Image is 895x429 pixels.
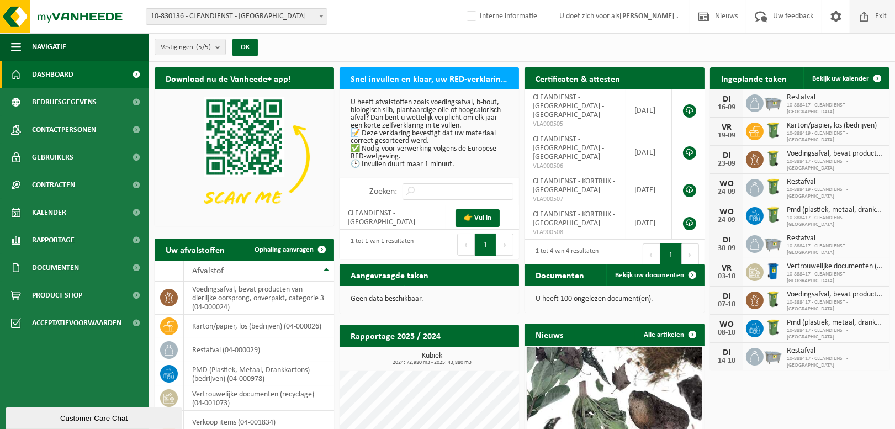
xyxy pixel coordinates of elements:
button: Previous [643,243,660,266]
button: OK [232,39,258,56]
button: 1 [475,234,496,256]
a: Bekijk rapportage [437,346,518,368]
span: Bedrijfsgegevens [32,88,97,116]
span: CLEANDIENST - [GEOGRAPHIC_DATA] - [GEOGRAPHIC_DATA] [533,135,604,161]
img: Download de VHEPlus App [155,89,334,224]
span: Contracten [32,171,75,199]
count: (5/5) [196,44,211,51]
div: WO [716,179,738,188]
span: 10-888417 - CLEANDIENST - [GEOGRAPHIC_DATA] [787,271,884,284]
img: WB-0240-HPE-GN-50 [764,121,782,140]
span: Restafval [787,178,884,187]
span: Pmd (plastiek, metaal, drankkartons) (bedrijven) [787,319,884,327]
a: Bekijk uw kalender [803,67,888,89]
img: WB-0140-HPE-GN-50 [764,290,782,309]
span: Restafval [787,93,884,102]
span: Dashboard [32,61,73,88]
img: WB-2500-GAL-GY-01 [764,346,782,365]
h2: Rapportage 2025 / 2024 [340,325,452,346]
span: CLEANDIENST - [GEOGRAPHIC_DATA] - [GEOGRAPHIC_DATA] [533,93,604,119]
span: 10-888417 - CLEANDIENST - [GEOGRAPHIC_DATA] [787,356,884,369]
div: 07-10 [716,301,738,309]
h2: Uw afvalstoffen [155,239,236,260]
span: VLA900505 [533,120,617,129]
span: Contactpersonen [32,116,96,144]
div: 14-10 [716,357,738,365]
span: CLEANDIENST - KORTRIJK - [GEOGRAPHIC_DATA] [533,177,615,194]
span: Navigatie [32,33,66,61]
span: Vertrouwelijke documenten (recyclage) [787,262,884,271]
span: CLEANDIENST - KORTRIJK - [GEOGRAPHIC_DATA] [533,210,615,227]
p: U heeft afvalstoffen zoals voedingsafval, b-hout, biologisch slib, plantaardige olie of hoogcalor... [351,99,508,168]
div: 03-10 [716,273,738,280]
span: 10-888417 - CLEANDIENST - [GEOGRAPHIC_DATA] [787,215,884,228]
span: Afvalstof [192,267,224,276]
span: Restafval [787,347,884,356]
img: WB-2500-GAL-GY-01 [764,234,782,252]
div: 16-09 [716,104,738,112]
span: 10-888417 - CLEANDIENST - [GEOGRAPHIC_DATA] [787,299,884,313]
button: Next [496,234,513,256]
strong: [PERSON_NAME] . [619,12,679,20]
div: DI [716,151,738,160]
h2: Snel invullen en klaar, uw RED-verklaring voor 2025 [340,67,519,89]
button: Vestigingen(5/5) [155,39,226,55]
td: [DATE] [626,89,672,131]
span: VLA900506 [533,162,617,171]
h2: Ingeplande taken [710,67,798,89]
h2: Aangevraagde taken [340,264,439,285]
span: 10-888419 - CLEANDIENST - [GEOGRAPHIC_DATA] [787,187,884,200]
td: restafval (04-000029) [184,338,334,362]
iframe: chat widget [6,405,184,429]
span: Vestigingen [161,39,211,56]
button: Next [682,243,699,266]
td: CLEANDIENST - [GEOGRAPHIC_DATA] [340,205,446,230]
td: voedingsafval, bevat producten van dierlijke oorsprong, onverpakt, categorie 3 (04-000024) [184,282,334,315]
span: Pmd (plastiek, metaal, drankkartons) (bedrijven) [787,206,884,215]
span: 10-830136 - CLEANDIENST - BRUGGE [146,8,327,25]
h2: Certificaten & attesten [525,67,631,89]
span: 10-888417 - CLEANDIENST - [GEOGRAPHIC_DATA] [787,327,884,341]
div: 23-09 [716,160,738,168]
td: karton/papier, los (bedrijven) (04-000026) [184,315,334,338]
h2: Nieuws [525,324,574,345]
div: VR [716,123,738,132]
td: [DATE] [626,131,672,173]
img: WB-0240-HPE-GN-50 [764,177,782,196]
h2: Download nu de Vanheede+ app! [155,67,302,89]
button: Previous [457,234,475,256]
span: VLA900508 [533,228,617,237]
div: 08-10 [716,329,738,337]
td: [DATE] [626,173,672,206]
a: 👉 Vul in [456,209,500,227]
a: Bekijk uw documenten [606,264,703,286]
span: Voedingsafval, bevat producten van dierlijke oorsprong, onverpakt, categorie 3 [787,150,884,158]
img: WB-0140-HPE-GN-50 [764,149,782,168]
img: WB-0240-HPE-GN-50 [764,205,782,224]
div: WO [716,320,738,329]
img: WB-0240-HPE-BE-09 [764,262,782,280]
img: WB-2500-GAL-GY-01 [764,93,782,112]
span: Restafval [787,234,884,243]
span: Acceptatievoorwaarden [32,309,121,337]
span: Product Shop [32,282,82,309]
span: Documenten [32,254,79,282]
span: Bekijk uw kalender [812,75,869,82]
div: DI [716,348,738,357]
span: Voedingsafval, bevat producten van dierlijke oorsprong, onverpakt, categorie 3 [787,290,884,299]
a: Alle artikelen [635,324,703,346]
label: Zoeken: [369,188,397,197]
div: WO [716,208,738,216]
div: DI [716,236,738,245]
p: Geen data beschikbaar. [351,295,508,303]
div: 24-09 [716,216,738,224]
div: DI [716,95,738,104]
div: DI [716,292,738,301]
span: Kalender [32,199,66,226]
span: VLA900507 [533,195,617,204]
span: 10-888417 - CLEANDIENST - [GEOGRAPHIC_DATA] [787,102,884,115]
div: 1 tot 1 van 1 resultaten [345,232,414,257]
span: 10-888417 - CLEANDIENST - [GEOGRAPHIC_DATA] [787,158,884,172]
span: 10-830136 - CLEANDIENST - BRUGGE [146,9,327,24]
